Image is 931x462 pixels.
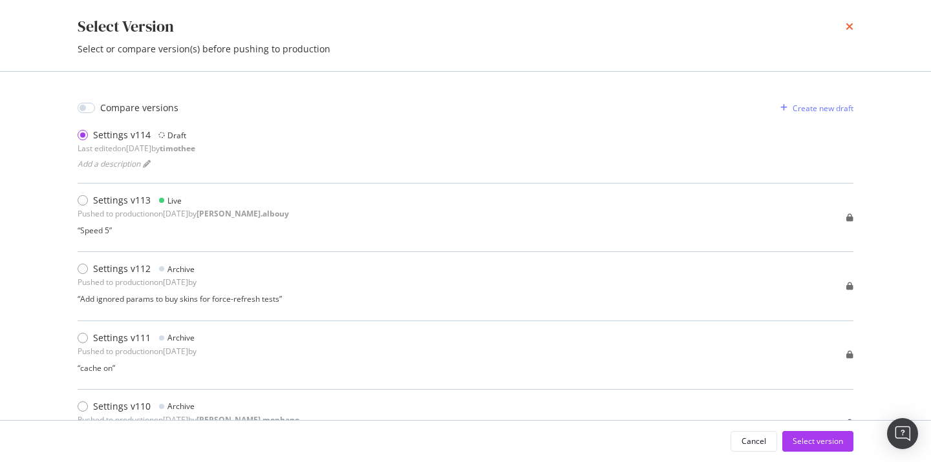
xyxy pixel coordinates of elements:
button: Select version [782,431,853,452]
div: Select or compare version(s) before pushing to production [78,43,853,56]
div: Open Intercom Messenger [887,418,918,449]
button: Cancel [731,431,777,452]
button: Create new draft [775,98,853,118]
div: Select Version [78,16,174,37]
div: Archive [167,264,195,275]
b: [PERSON_NAME].mephane [197,414,299,425]
b: [PERSON_NAME].albouy [197,208,289,219]
div: “ Add ignored params to buy skins for force-refresh tests ” [78,293,282,304]
div: Draft [167,130,186,141]
div: Archive [167,401,195,412]
div: Pushed to production on [DATE] by [78,346,197,357]
div: Settings v113 [93,194,151,207]
span: Add a description [78,158,140,169]
div: Settings v111 [93,331,151,344]
div: Archive [167,332,195,343]
div: Last edited on [DATE] by [78,143,195,154]
div: “ Speed 5 ” [78,225,289,236]
div: Live [167,195,182,206]
div: Pushed to production on [DATE] by [78,414,299,425]
div: Create new draft [793,103,853,114]
div: times [846,16,853,37]
div: “ cache on ” [78,362,197,373]
div: Pushed to production on [DATE] by [78,208,289,219]
div: Compare versions [100,101,178,114]
div: Select version [793,436,843,446]
div: Cancel [742,436,766,446]
div: Pushed to production on [DATE] by [78,277,197,288]
div: Settings v112 [93,262,151,275]
div: Settings v114 [93,129,151,142]
div: Settings v110 [93,400,151,413]
b: timothee [160,143,195,154]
